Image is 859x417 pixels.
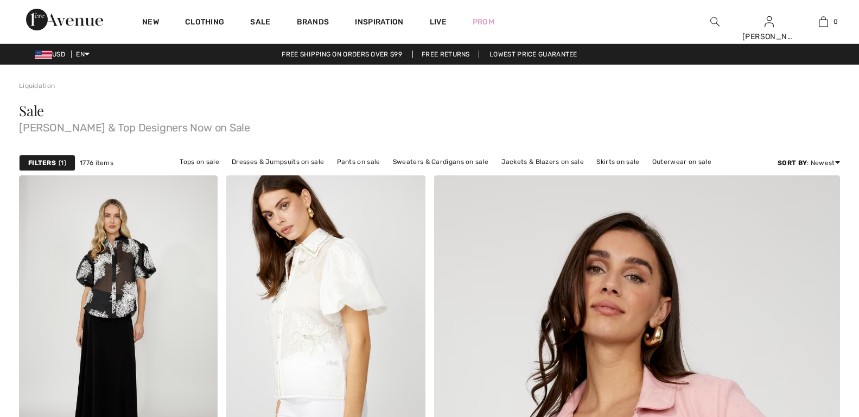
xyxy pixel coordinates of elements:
a: Live [430,16,447,28]
span: USD [35,50,69,58]
a: Lowest Price Guarantee [481,50,586,58]
a: Sale [250,17,270,29]
span: EN [76,50,90,58]
a: Brands [297,17,329,29]
span: Inspiration [355,17,403,29]
a: 0 [797,15,850,28]
span: [PERSON_NAME] & Top Designers Now on Sale [19,118,840,133]
a: Skirts on sale [591,155,645,169]
a: New [142,17,159,29]
div: [PERSON_NAME] [742,31,796,42]
a: Sweaters & Cardigans on sale [387,155,494,169]
img: My Info [765,15,774,28]
div: : Newest [778,158,840,168]
a: Pants on sale [332,155,386,169]
a: Liquidation [19,82,55,90]
a: Outerwear on sale [647,155,717,169]
a: Sign In [765,16,774,27]
a: Free Returns [412,50,479,58]
span: 1776 items [80,158,113,168]
a: Tops on sale [174,155,225,169]
img: search the website [710,15,720,28]
a: Dresses & Jumpsuits on sale [226,155,329,169]
span: 1 [59,158,66,168]
strong: Sort By [778,159,807,167]
a: Prom [473,16,494,28]
strong: Filters [28,158,56,168]
a: Jackets & Blazers on sale [496,155,590,169]
img: US Dollar [35,50,52,59]
a: Clothing [185,17,224,29]
img: 1ère Avenue [26,9,103,30]
a: Free shipping on orders over $99 [273,50,411,58]
span: 0 [833,17,838,27]
span: Sale [19,101,44,120]
img: My Bag [819,15,828,28]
